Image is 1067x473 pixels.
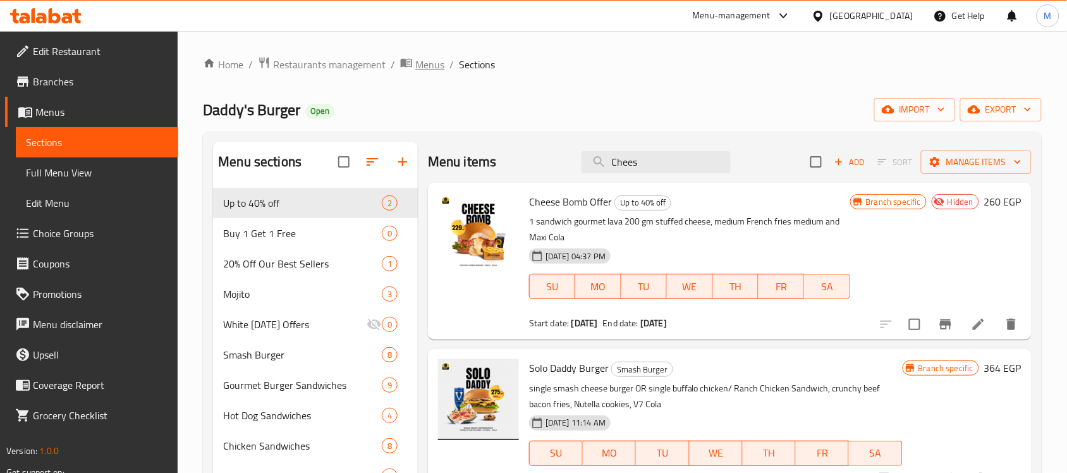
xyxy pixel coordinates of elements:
[213,400,418,431] div: Hot Dog Sandwiches4
[970,102,1032,118] span: export
[529,381,903,412] p: single smash cheese burger OR single buffalo chicken/ Ranch Chicken Sandwich, crunchy beef bacon ...
[223,347,382,362] span: Smash Burger
[614,195,671,211] div: Up to 40% off
[5,36,178,66] a: Edit Restaurant
[35,104,168,120] span: Menus
[5,218,178,249] a: Choice Groups
[382,256,398,271] div: items
[874,98,955,121] button: import
[428,152,497,171] h2: Menu items
[387,147,418,177] button: Add section
[213,188,418,218] div: Up to 40% off2
[5,370,178,400] a: Coverage Report
[382,317,398,332] div: items
[5,97,178,127] a: Menus
[695,444,738,462] span: WE
[438,359,519,440] img: Solo Daddy Burger
[636,441,689,466] button: TU
[213,370,418,400] div: Gourmet Burger Sandwiches9
[901,311,928,338] span: Select to update
[223,286,382,302] div: Mojito
[223,438,382,453] span: Chicken Sandwiches
[438,193,519,274] img: Cheese Bomb Offer
[713,274,759,299] button: TH
[861,196,926,208] span: Branch specific
[223,378,382,393] span: Gourmet Burger Sandwiches
[884,102,945,118] span: import
[223,317,367,332] div: White Friday Offers
[33,226,168,241] span: Choice Groups
[382,408,398,423] div: items
[391,57,395,72] li: /
[535,278,570,296] span: SU
[203,56,1042,73] nav: breadcrumb
[26,135,168,150] span: Sections
[213,218,418,249] div: Buy 1 Get 1 Free0
[529,274,575,299] button: SU
[33,44,168,59] span: Edit Restaurant
[382,410,397,422] span: 4
[213,340,418,370] div: Smash Burger8
[382,197,397,209] span: 2
[382,319,397,331] span: 0
[357,147,387,177] span: Sort sections
[611,362,673,377] div: Smash Burger
[6,443,37,459] span: Version:
[203,57,243,72] a: Home
[367,317,382,332] svg: Inactive section
[804,274,850,299] button: SA
[1044,9,1052,23] span: M
[960,98,1042,121] button: export
[913,362,979,374] span: Branch specific
[223,195,382,211] div: Up to 40% off
[400,56,444,73] a: Menus
[33,286,168,302] span: Promotions
[796,441,849,466] button: FR
[759,274,804,299] button: FR
[829,152,870,172] span: Add item
[213,431,418,461] div: Chicken Sandwiches8
[248,57,253,72] li: /
[693,8,771,23] div: Menu-management
[529,315,570,331] span: Start date:
[672,278,707,296] span: WE
[931,154,1021,170] span: Manage items
[382,438,398,453] div: items
[5,279,178,309] a: Promotions
[16,127,178,157] a: Sections
[33,408,168,423] span: Grocery Checklist
[615,195,671,210] span: Up to 40% off
[213,249,418,279] div: 20% Off Our Best Sellers1
[382,226,398,241] div: items
[213,309,418,340] div: White [DATE] Offers0
[382,440,397,452] span: 8
[213,279,418,309] div: Mojito3
[223,317,367,332] span: White [DATE] Offers
[382,347,398,362] div: items
[984,193,1021,211] h6: 260 EGP
[743,441,796,466] button: TH
[33,74,168,89] span: Branches
[26,165,168,180] span: Full Menu View
[667,274,712,299] button: WE
[382,379,397,391] span: 9
[529,192,612,211] span: Cheese Bomb Offer
[640,315,667,331] b: [DATE]
[273,57,386,72] span: Restaurants management
[415,57,444,72] span: Menus
[331,149,357,175] span: Select all sections
[382,195,398,211] div: items
[218,152,302,171] h2: Menu sections
[854,444,897,462] span: SA
[5,309,178,340] a: Menu disclaimer
[641,444,684,462] span: TU
[33,317,168,332] span: Menu disclaimer
[203,95,300,124] span: Daddy's Burger
[223,408,382,423] span: Hot Dog Sandwiches
[529,441,583,466] button: SU
[575,274,621,299] button: MO
[5,66,178,97] a: Branches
